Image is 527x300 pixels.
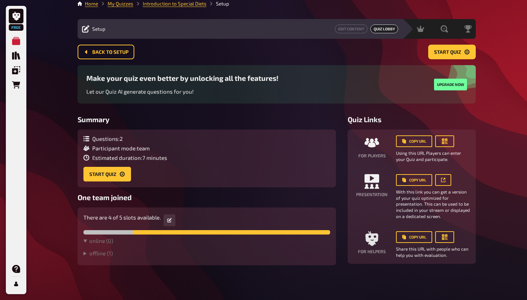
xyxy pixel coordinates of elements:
small: Share this URL with people who can help you with evaluation. [396,246,470,258]
h3: Quiz Links [348,115,476,124]
h3: Summary [78,115,336,124]
button: Edit Content [335,25,367,33]
a: Home [85,1,98,7]
button: Back to setup [78,45,134,59]
span: Setup [92,26,105,32]
span: Participant mode : team [92,145,150,151]
button: Copy URL [396,231,432,243]
a: Introduction to Special Diets [143,1,206,7]
button: Copy URL [396,135,432,147]
button: Upgrade now [434,79,467,90]
span: Estimated duration : 7 minutes [92,154,167,161]
span: Start Quiz [434,50,461,55]
p: There are 4 of 5 slots available. [83,213,161,222]
h4: For helpers [358,249,386,254]
span: Let our Quiz AI generate questions for you! [86,88,194,95]
button: Start Quiz [428,45,476,59]
a: My Quizzes [108,1,133,7]
div: Questions : 2 [83,135,167,142]
small: Using this URL Players can enter your Quiz and participate. [396,150,470,162]
button: Copy URL [396,174,432,186]
small: With this link you can get a version of your quiz optimized for presentation. This can be used to... [396,189,470,220]
h4: Presentation [356,192,388,197]
summary: online (0) [83,237,330,244]
h3: One team joined [78,193,336,202]
h4: For players [358,153,386,158]
a: Quiz Lobby [370,25,398,33]
span: Free [10,25,23,30]
button: Start Quiz [83,167,131,181]
h3: Make your quiz even better by unlocking all the features! [86,74,279,82]
span: Back to setup [92,50,128,55]
summary: offline (1) [83,250,330,256]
